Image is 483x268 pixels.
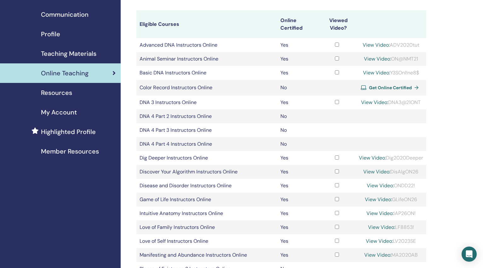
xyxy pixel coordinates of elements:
td: No [277,80,318,96]
a: View Video: [359,154,386,161]
a: View Video: [366,210,394,217]
td: Manifesting and Abundance Instructors Online [136,248,277,262]
span: Highlighted Profile [41,127,96,137]
div: ONDD22! [359,182,423,189]
td: Yes [277,193,318,207]
a: View Video: [364,252,391,258]
span: Profile [41,29,60,39]
a: View Video: [363,168,390,175]
span: Get Online Certified [369,85,412,90]
a: View Video: [365,196,392,203]
td: Discover Your Algorithm Instructors Online [136,165,277,179]
td: No [277,137,318,151]
span: Member Resources [41,147,99,156]
div: IAP26ON! [359,210,423,217]
a: View Video: [364,55,391,62]
div: Y3SOnl!ne8$ [359,69,423,77]
td: Yes [277,38,318,52]
div: LV2023SE [359,237,423,245]
div: Dig2020Deeper [359,154,423,162]
span: My Account [41,108,77,117]
td: No [277,123,318,137]
td: Color Record Instructors Online [136,80,277,96]
a: View Video: [363,69,390,76]
td: Yes [277,234,318,248]
td: Yes [277,207,318,220]
span: Resources [41,88,72,97]
td: Love of Self Instructors Online [136,234,277,248]
th: Viewed Video? [318,10,356,38]
td: Game of Life Instructors Online [136,193,277,207]
td: Yes [277,179,318,193]
td: Yes [277,52,318,66]
div: DNA3@21ONT [359,99,423,106]
div: Open Intercom Messenger [462,247,477,262]
td: DNA 4 Part 2 Instructors Online [136,109,277,123]
div: DisAlgON26 [359,168,423,176]
td: Yes [277,220,318,234]
div: GLifeON26 [359,196,423,203]
td: Yes [277,96,318,109]
td: Dig Deeper Instructors Online [136,151,277,165]
th: Eligible Courses [136,10,277,38]
a: View Video: [361,99,388,106]
td: Intuitive Anatomy Instructors Online [136,207,277,220]
a: View Video: [363,42,390,48]
td: DNA 3 Instructors Online [136,96,277,109]
a: Get Online Certified [361,83,421,92]
th: Online Certified [277,10,318,38]
td: Love of Family Instructors Online [136,220,277,234]
td: Advanced DNA Instructors Online [136,38,277,52]
div: LF8853! [359,224,423,231]
div: ON@NMT21 [359,55,423,63]
div: MA2020AB [359,251,423,259]
a: View Video: [366,238,393,244]
a: View Video: [368,224,395,230]
span: Teaching Materials [41,49,96,58]
a: View Video: [367,182,394,189]
td: Yes [277,66,318,80]
span: Online Teaching [41,68,89,78]
td: Disease and Disorder Instructors Online [136,179,277,193]
td: DNA 4 Part 4 Instructors Online [136,137,277,151]
div: ADV2020tut [359,41,423,49]
td: Yes [277,151,318,165]
span: Communication [41,10,89,19]
td: Yes [277,248,318,262]
td: DNA 4 Part 3 Instructors Online [136,123,277,137]
td: No [277,109,318,123]
td: Animal Seminar Instructors Online [136,52,277,66]
td: Basic DNA Instructors Online [136,66,277,80]
td: Yes [277,165,318,179]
